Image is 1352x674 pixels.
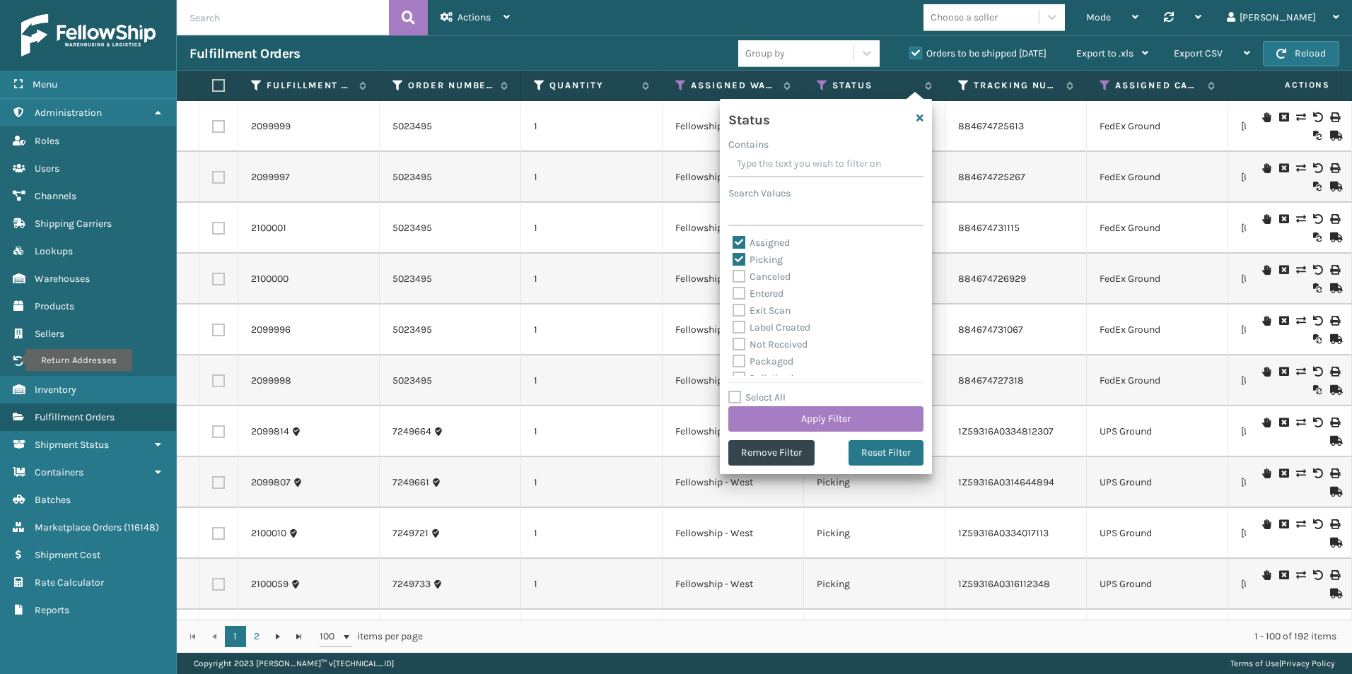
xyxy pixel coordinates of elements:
td: Picking [804,457,945,508]
label: Palletized [733,372,793,384]
label: Packaged [733,355,793,367]
i: Print Label [1330,570,1339,580]
td: Fellowship - West [663,305,804,355]
a: 884674731067 [958,324,1023,336]
td: Fellowship - West [663,559,804,610]
td: Fellowship - West [663,152,804,203]
button: Apply Filter [728,406,923,432]
i: Cancel Fulfillment Order [1279,214,1288,224]
td: Fellowship - West [663,254,804,305]
label: Quantity [549,79,635,92]
i: Print Label [1330,265,1339,275]
i: Change shipping [1296,112,1305,122]
td: 1 [521,457,663,508]
i: Mark as Shipped [1330,283,1339,293]
td: FedEx Ground [1087,305,1228,355]
label: Assigned Carrier Service [1115,79,1201,92]
span: ( 116148 ) [124,521,159,533]
label: Contains [728,137,769,152]
i: Change shipping [1296,418,1305,427]
i: Cancel Fulfillment Order [1279,367,1288,377]
label: Canceled [733,271,791,283]
label: Assigned [733,237,790,249]
i: Void Label [1313,570,1322,580]
span: Fulfillment Orders [35,411,115,423]
td: 1 [521,355,663,406]
a: Go to the next page [267,626,289,647]
button: Remove Filter [728,440,815,466]
span: Actions [458,11,491,23]
i: Void Label [1313,418,1322,427]
label: Assigned Warehouse [691,79,776,92]
span: Shipment Status [35,439,109,451]
input: Type the text you wish to filter on [728,152,923,177]
label: Fulfillment Order Id [267,79,352,92]
span: Mode [1086,11,1111,23]
td: 1 [521,559,663,610]
td: FedEx Ground [1087,355,1228,406]
td: 1 [521,610,663,661]
span: Shipment Cost [35,549,100,561]
i: Cancel Fulfillment Order [1279,519,1288,529]
i: Void Label [1313,316,1322,326]
span: Channels [35,190,76,202]
td: Fellowship - West [663,203,804,254]
button: Reset Filter [849,440,923,466]
a: 2099996 [251,323,291,337]
td: UPS Ground [1087,457,1228,508]
td: Fellowship - West [663,101,804,152]
span: Rate Calculator [35,577,104,589]
label: Search Values [728,186,791,201]
i: On Hold [1262,519,1271,529]
a: 2099997 [251,170,290,184]
label: Exit Scan [733,305,791,317]
a: 1 [225,626,246,647]
a: 1Z59316A0316112348 [958,578,1050,590]
i: Print Label [1330,316,1339,326]
i: Mark as Shipped [1330,538,1339,548]
a: 5023495 [392,221,432,235]
span: Menu [33,78,57,90]
label: Not Received [733,338,808,350]
span: Batches [35,494,71,506]
i: On Hold [1262,163,1271,173]
td: 1 [521,406,663,457]
a: 2100010 [251,526,286,540]
span: Lookups [35,245,73,257]
img: logo [21,14,156,57]
i: Cancel Fulfillment Order [1279,468,1288,478]
i: Change shipping [1296,316,1305,326]
span: 100 [320,629,341,644]
span: Inventory [35,384,76,396]
td: Fellowship - West [663,457,804,508]
a: 884674731115 [958,222,1020,234]
td: FedEx Ground [1087,152,1228,203]
i: Change shipping [1296,214,1305,224]
a: 2099807 [251,475,291,490]
i: Cancel Fulfillment Order [1279,570,1288,580]
i: On Hold [1262,367,1271,377]
i: Void Label [1313,163,1322,173]
h4: Status [728,107,769,129]
td: 1 [521,508,663,559]
a: 5023495 [392,374,432,388]
i: Mark as Shipped [1330,436,1339,446]
i: Change shipping [1296,519,1305,529]
div: Choose a seller [931,10,998,25]
a: 2100059 [251,577,289,591]
i: On Hold [1262,112,1271,122]
label: Status [832,79,918,92]
i: Print Label [1330,112,1339,122]
a: Terms of Use [1230,658,1279,668]
i: Void Label [1313,367,1322,377]
p: Copyright 2023 [PERSON_NAME]™ v [TECHNICAL_ID] [194,653,394,674]
td: 1 [521,203,663,254]
a: 7249721 [392,526,429,540]
td: Picking [804,559,945,610]
i: Mark as Shipped [1330,182,1339,191]
label: Orders to be shipped [DATE] [909,47,1047,59]
div: Group by [745,46,785,61]
a: 2099814 [251,425,289,439]
i: Change shipping [1296,265,1305,275]
a: 5023495 [392,323,432,337]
